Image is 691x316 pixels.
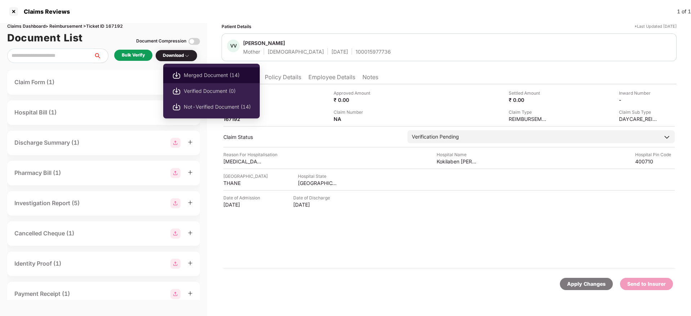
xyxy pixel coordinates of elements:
[227,40,240,52] div: VV
[14,78,54,87] div: Claim Form (1)
[223,151,277,158] div: Reason For Hospitalisation
[188,200,193,205] span: plus
[223,134,400,140] div: Claim Status
[437,158,476,165] div: Kokilaben [PERSON_NAME][GEOGRAPHIC_DATA]
[293,201,333,208] div: [DATE]
[7,30,83,46] h1: Document List
[163,52,190,59] div: Download
[223,158,263,165] div: [MEDICAL_DATA]
[223,194,263,201] div: Date of Admission
[223,201,263,208] div: [DATE]
[184,87,251,95] span: Verified Document (0)
[14,289,70,298] div: Payment Receipt (1)
[136,38,186,45] div: Document Compression
[619,96,659,103] div: -
[509,90,548,96] div: Settled Amount
[362,73,378,84] li: Notes
[677,8,691,15] div: 1 of 1
[188,230,193,235] span: plus
[334,90,373,96] div: Approved Amount
[619,116,659,122] div: DAYCARE_REIMBURSEMENT
[356,48,391,55] div: 100015977736
[184,71,251,79] span: Merged Document (14)
[334,109,373,116] div: Claim Number
[14,259,61,268] div: Identity Proof (1)
[14,138,79,147] div: Discharge Summary (1)
[635,151,675,158] div: Hospital Pin Code
[298,180,338,186] div: [GEOGRAPHIC_DATA]
[567,280,606,288] div: Apply Changes
[93,53,108,59] span: search
[7,23,200,30] div: Claims Dashboard > Reimbursement > Ticket ID 167192
[14,229,74,238] div: Cancelled Cheque (1)
[437,151,476,158] div: Hospital Name
[14,168,61,177] div: Pharmacy Bill (1)
[170,198,180,208] img: svg+xml;base64,PHN2ZyBpZD0iR3JvdXBfMjg4MTMiIGRhdGEtbmFtZT0iR3JvdXAgMjg4MTMiIHhtbG5zPSJodHRwOi8vd3...
[509,116,548,122] div: REIMBURSEMENT
[188,261,193,266] span: plus
[188,170,193,175] span: plus
[243,40,285,46] div: [PERSON_NAME]
[170,259,180,269] img: svg+xml;base64,PHN2ZyBpZD0iR3JvdXBfMjg4MTMiIGRhdGEtbmFtZT0iR3JvdXAgMjg4MTMiIHhtbG5zPSJodHRwOi8vd3...
[222,23,251,30] div: Patient Details
[243,48,260,55] div: Mother
[19,8,70,15] div: Claims Reviews
[14,108,57,117] div: Hospital Bill (1)
[172,103,181,111] img: svg+xml;base64,PHN2ZyBpZD0iRG93bmxvYWQtMjB4MjAiIHhtbG5zPSJodHRwOi8vd3d3LnczLm9yZy8yMDAwL3N2ZyIgd2...
[223,180,263,186] div: THANE
[188,140,193,145] span: plus
[331,48,348,55] div: [DATE]
[308,73,355,84] li: Employee Details
[334,116,373,122] div: NA
[509,96,548,103] div: ₹ 0.00
[184,103,251,111] span: Not-Verified Document (14)
[172,87,181,95] img: svg+xml;base64,PHN2ZyBpZD0iRG93bmxvYWQtMjB4MjAiIHhtbG5zPSJodHRwOi8vd3d3LnczLm9yZy8yMDAwL3N2ZyIgd2...
[663,134,670,141] img: downArrowIcon
[184,53,190,59] img: svg+xml;base64,PHN2ZyBpZD0iRHJvcGRvd24tMzJ4MzIiIHhtbG5zPSJodHRwOi8vd3d3LnczLm9yZy8yMDAwL3N2ZyIgd2...
[93,49,108,63] button: search
[619,90,659,96] div: Inward Number
[293,194,333,201] div: Date of Discharge
[170,229,180,239] img: svg+xml;base64,PHN2ZyBpZD0iR3JvdXBfMjg4MTMiIGRhdGEtbmFtZT0iR3JvdXAgMjg4MTMiIHhtbG5zPSJodHRwOi8vd3...
[170,138,180,148] img: svg+xml;base64,PHN2ZyBpZD0iR3JvdXBfMjg4MTMiIGRhdGEtbmFtZT0iR3JvdXAgMjg4MTMiIHhtbG5zPSJodHRwOi8vd3...
[122,52,145,59] div: Bulk Verify
[634,23,677,30] div: *Last Updated [DATE]
[619,109,659,116] div: Claim Sub Type
[627,280,666,288] div: Send to Insurer
[635,158,675,165] div: 400710
[223,173,268,180] div: [GEOGRAPHIC_DATA]
[14,199,80,208] div: Investigation Report (5)
[334,96,373,103] div: ₹ 0.00
[268,48,324,55] div: [DEMOGRAPHIC_DATA]
[170,168,180,178] img: svg+xml;base64,PHN2ZyBpZD0iR3JvdXBfMjg4MTMiIGRhdGEtbmFtZT0iR3JvdXAgMjg4MTMiIHhtbG5zPSJodHRwOi8vd3...
[412,133,459,141] div: Verification Pending
[188,291,193,296] span: plus
[265,73,301,84] li: Policy Details
[172,71,181,80] img: svg+xml;base64,PHN2ZyBpZD0iRG93bmxvYWQtMjB4MjAiIHhtbG5zPSJodHRwOi8vd3d3LnczLm9yZy8yMDAwL3N2ZyIgd2...
[188,36,200,47] img: svg+xml;base64,PHN2ZyBpZD0iVG9nZ2xlLTMyeDMyIiB4bWxucz0iaHR0cDovL3d3dy53My5vcmcvMjAwMC9zdmciIHdpZH...
[298,173,338,180] div: Hospital State
[170,289,180,299] img: svg+xml;base64,PHN2ZyBpZD0iR3JvdXBfMjg4MTMiIGRhdGEtbmFtZT0iR3JvdXAgMjg4MTMiIHhtbG5zPSJodHRwOi8vd3...
[509,109,548,116] div: Claim Type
